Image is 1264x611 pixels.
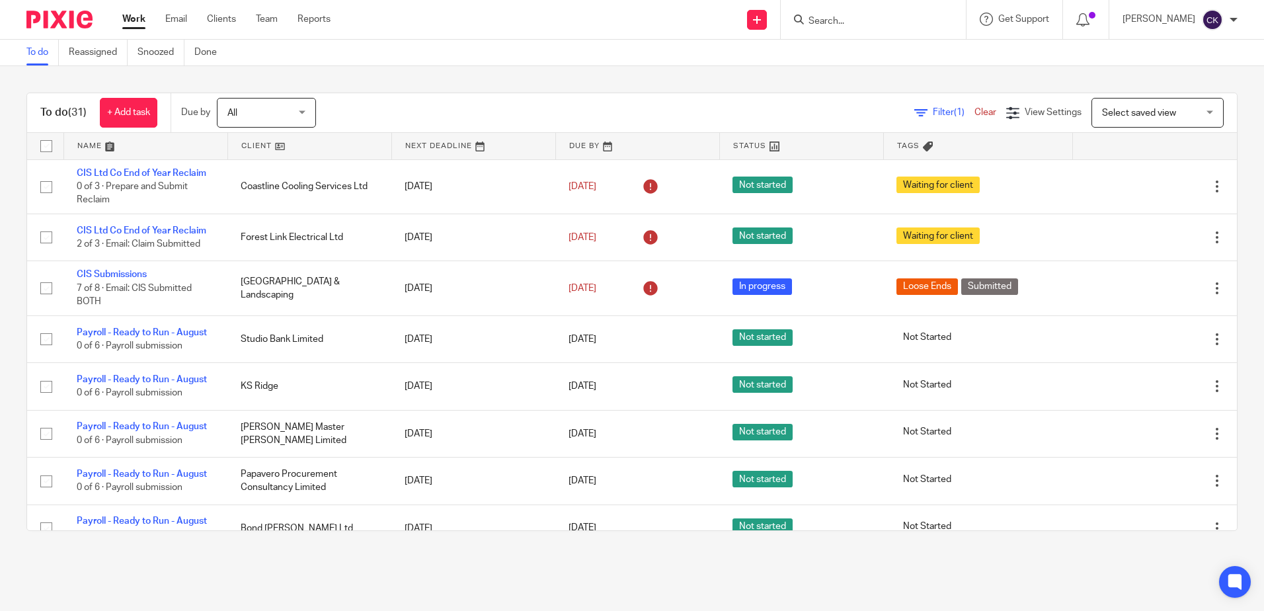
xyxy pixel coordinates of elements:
[227,315,391,362] td: Studio Bank Limited
[26,11,93,28] img: Pixie
[1202,9,1223,30] img: svg%3E
[69,40,128,65] a: Reassigned
[77,469,207,479] a: Payroll - Ready to Run - August
[569,476,596,485] span: [DATE]
[227,363,391,410] td: KS Ridge
[569,233,596,242] span: [DATE]
[732,518,793,535] span: Not started
[896,227,980,244] span: Waiting for client
[961,278,1018,295] span: Submitted
[77,483,182,492] span: 0 of 6 · Payroll submission
[569,524,596,533] span: [DATE]
[391,410,555,457] td: [DATE]
[227,410,391,457] td: [PERSON_NAME] Master [PERSON_NAME] Limited
[954,108,965,117] span: (1)
[194,40,227,65] a: Done
[77,341,182,350] span: 0 of 6 · Payroll submission
[1102,108,1176,118] span: Select saved view
[77,270,147,279] a: CIS Submissions
[77,239,200,249] span: 2 of 3 · Email: Claim Submitted
[391,458,555,505] td: [DATE]
[933,108,974,117] span: Filter
[732,376,793,393] span: Not started
[77,389,182,398] span: 0 of 6 · Payroll submission
[227,214,391,261] td: Forest Link Electrical Ltd
[77,328,207,337] a: Payroll - Ready to Run - August
[569,382,596,391] span: [DATE]
[77,182,188,205] span: 0 of 3 · Prepare and Submit Reclaim
[732,424,793,440] span: Not started
[569,429,596,438] span: [DATE]
[77,375,207,384] a: Payroll - Ready to Run - August
[227,261,391,315] td: [GEOGRAPHIC_DATA] & Landscaping
[391,363,555,410] td: [DATE]
[77,169,206,178] a: CIS Ltd Co End of Year Reclaim
[207,13,236,26] a: Clients
[165,13,187,26] a: Email
[391,214,555,261] td: [DATE]
[227,159,391,214] td: Coastline Cooling Services Ltd
[40,106,87,120] h1: To do
[77,284,192,307] span: 7 of 8 · Email: CIS Submitted BOTH
[391,261,555,315] td: [DATE]
[896,278,958,295] span: Loose Ends
[896,471,958,487] span: Not Started
[732,177,793,193] span: Not started
[138,40,184,65] a: Snoozed
[227,505,391,551] td: Bond [PERSON_NAME] Ltd
[896,518,958,535] span: Not Started
[896,329,958,346] span: Not Started
[896,177,980,193] span: Waiting for client
[732,471,793,487] span: Not started
[974,108,996,117] a: Clear
[391,505,555,551] td: [DATE]
[77,516,207,526] a: Payroll - Ready to Run - August
[77,226,206,235] a: CIS Ltd Co End of Year Reclaim
[732,227,793,244] span: Not started
[77,422,207,431] a: Payroll - Ready to Run - August
[897,142,920,149] span: Tags
[896,376,958,393] span: Not Started
[181,106,210,119] p: Due by
[68,107,87,118] span: (31)
[256,13,278,26] a: Team
[26,40,59,65] a: To do
[227,458,391,505] td: Papavero Procurement Consultancy Limited
[297,13,331,26] a: Reports
[100,98,157,128] a: + Add task
[569,335,596,344] span: [DATE]
[391,159,555,214] td: [DATE]
[732,278,792,295] span: In progress
[77,436,182,445] span: 0 of 6 · Payroll submission
[807,16,926,28] input: Search
[569,284,596,293] span: [DATE]
[122,13,145,26] a: Work
[569,182,596,191] span: [DATE]
[391,315,555,362] td: [DATE]
[227,108,237,118] span: All
[1025,108,1082,117] span: View Settings
[896,424,958,440] span: Not Started
[732,329,793,346] span: Not started
[998,15,1049,24] span: Get Support
[1123,13,1195,26] p: [PERSON_NAME]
